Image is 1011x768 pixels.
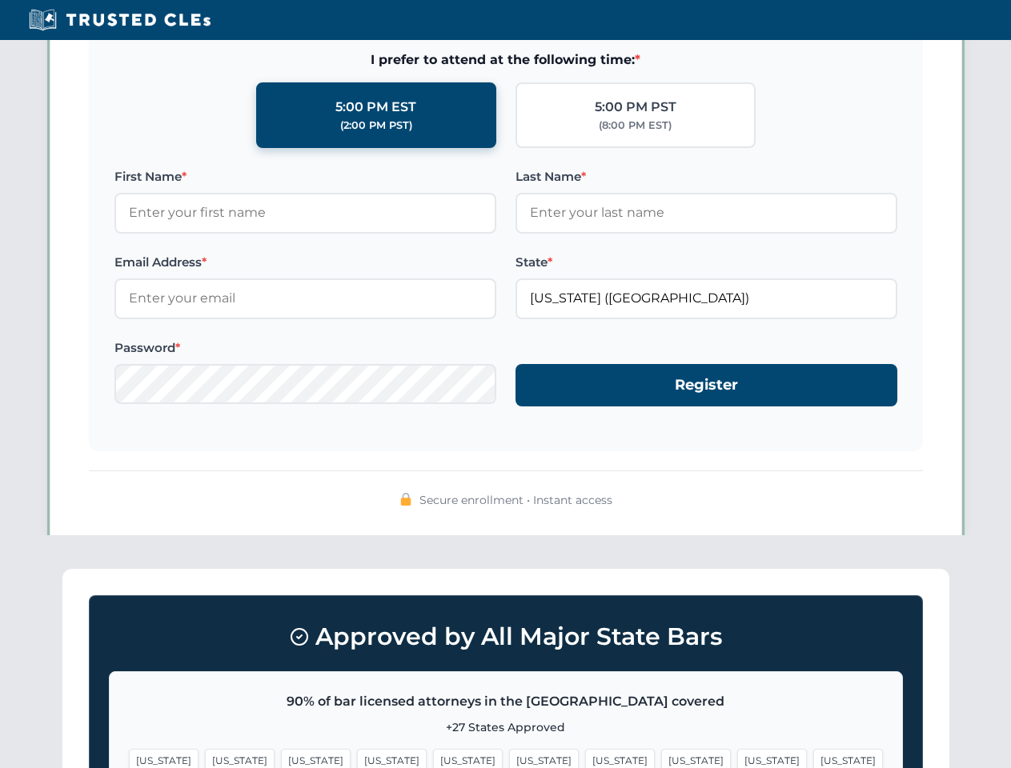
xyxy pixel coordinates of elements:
[114,167,496,186] label: First Name
[109,615,903,658] h3: Approved by All Major State Bars
[516,253,897,272] label: State
[114,278,496,318] input: Enter your email
[114,338,496,358] label: Password
[419,491,612,509] span: Secure enrollment • Instant access
[516,193,897,233] input: Enter your last name
[516,364,897,406] button: Register
[340,118,412,134] div: (2:00 PM PST)
[516,167,897,186] label: Last Name
[599,118,672,134] div: (8:00 PM EST)
[129,691,883,712] p: 90% of bar licensed attorneys in the [GEOGRAPHIC_DATA] covered
[516,278,897,318] input: Florida (FL)
[399,493,412,506] img: 🔒
[335,97,416,118] div: 5:00 PM EST
[595,97,676,118] div: 5:00 PM PST
[114,193,496,233] input: Enter your first name
[129,718,883,736] p: +27 States Approved
[114,50,897,70] span: I prefer to attend at the following time:
[24,8,215,32] img: Trusted CLEs
[114,253,496,272] label: Email Address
